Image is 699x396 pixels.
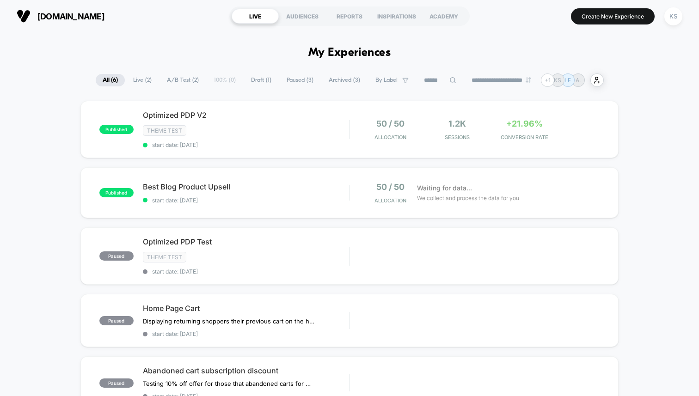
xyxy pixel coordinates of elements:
[279,9,326,24] div: AUDIENCES
[143,317,314,325] span: Displaying returning shoppers their previous cart on the home page
[374,197,406,204] span: Allocation
[99,188,134,197] span: published
[126,74,159,86] span: Live ( 2 )
[143,304,349,313] span: Home Page Cart
[143,268,349,275] span: start date: [DATE]
[160,74,206,86] span: A/B Test ( 2 )
[326,9,373,24] div: REPORTS
[322,74,367,86] span: Archived ( 3 )
[376,119,405,128] span: 50 / 50
[143,125,186,136] span: Theme Test
[576,77,581,84] p: A.
[493,134,556,140] span: CONVERSION RATE
[376,182,405,192] span: 50 / 50
[420,9,467,24] div: ACADEMY
[143,141,349,148] span: start date: [DATE]
[99,378,134,388] span: paused
[526,77,531,83] img: end
[417,194,519,202] span: We collect and process the data for you
[143,110,349,120] span: Optimized PDP V2
[506,119,543,128] span: +21.96%
[554,77,561,84] p: KS
[571,8,655,24] button: Create New Experience
[96,74,125,86] span: All ( 6 )
[143,380,314,387] span: Testing 10% off offer for those that abandoned carts for melts subscription.
[448,119,466,128] span: 1.2k
[143,197,349,204] span: start date: [DATE]
[426,134,489,140] span: Sessions
[143,366,349,375] span: Abandoned cart subscription discount
[143,330,349,337] span: start date: [DATE]
[244,74,278,86] span: Draft ( 1 )
[232,9,279,24] div: LIVE
[99,125,134,134] span: published
[143,182,349,191] span: Best Blog Product Upsell
[143,237,349,246] span: Optimized PDP Test
[375,77,398,84] span: By Label
[664,7,682,25] div: KS
[99,316,134,325] span: paused
[662,7,685,26] button: KS
[374,134,406,140] span: Allocation
[308,46,391,60] h1: My Experiences
[373,9,420,24] div: INSPIRATIONS
[99,251,134,261] span: paused
[417,183,472,193] span: Waiting for data...
[541,73,554,87] div: + 1
[37,12,104,21] span: [DOMAIN_NAME]
[280,74,320,86] span: Paused ( 3 )
[14,9,107,24] button: [DOMAIN_NAME]
[17,9,31,23] img: Visually logo
[564,77,571,84] p: LF
[143,252,186,262] span: Theme Test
